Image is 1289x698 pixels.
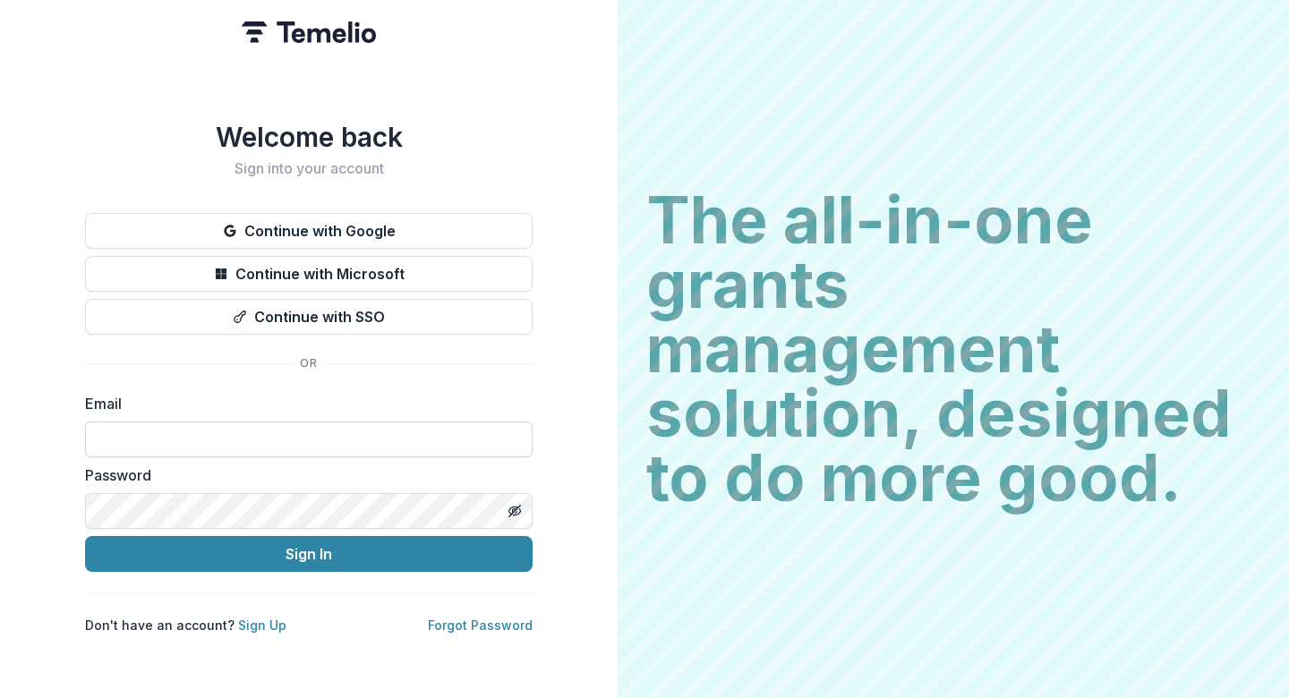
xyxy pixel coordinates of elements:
[85,299,533,335] button: Continue with SSO
[85,256,533,292] button: Continue with Microsoft
[428,617,533,633] a: Forgot Password
[238,617,286,633] a: Sign Up
[85,213,533,249] button: Continue with Google
[85,393,522,414] label: Email
[85,121,533,153] h1: Welcome back
[85,536,533,572] button: Sign In
[85,160,533,177] h2: Sign into your account
[242,21,376,43] img: Temelio
[85,464,522,486] label: Password
[500,497,529,525] button: Toggle password visibility
[85,616,286,634] p: Don't have an account?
